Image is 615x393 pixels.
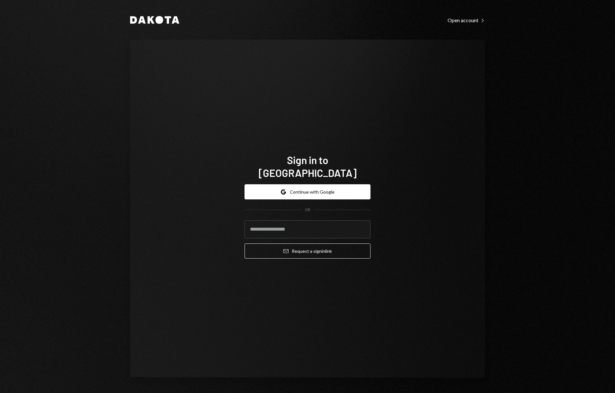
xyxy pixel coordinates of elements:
[448,17,485,23] div: Open account
[245,153,370,179] h1: Sign in to [GEOGRAPHIC_DATA]
[245,243,370,259] button: Request a signinlink
[448,16,485,23] a: Open account
[305,207,310,213] div: OR
[245,184,370,199] button: Continue with Google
